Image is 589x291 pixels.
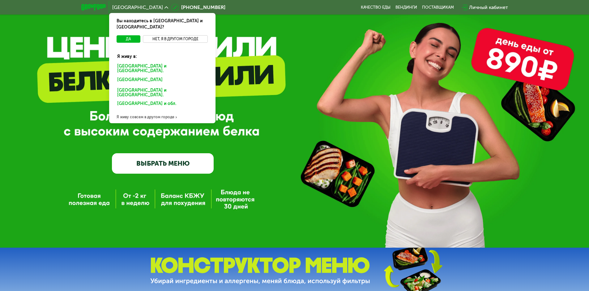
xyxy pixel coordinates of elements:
[361,5,391,10] a: Качество еды
[109,111,216,123] div: Я живу совсем в другом городе
[395,5,417,10] a: Вендинги
[422,5,454,10] div: поставщикам
[143,35,208,43] button: Нет, я в другом городе
[171,4,225,11] a: [PHONE_NUMBER]
[113,49,212,60] div: Я живу в:
[109,13,216,35] div: Вы находитесь в [GEOGRAPHIC_DATA] и [GEOGRAPHIC_DATA]?
[113,86,212,99] div: [GEOGRAPHIC_DATA] и [GEOGRAPHIC_DATA].
[112,5,163,10] span: [GEOGRAPHIC_DATA]
[112,153,214,174] a: ВЫБРАТЬ МЕНЮ
[113,76,209,86] div: [GEOGRAPHIC_DATA]
[469,4,508,11] div: Личный кабинет
[113,62,212,75] div: [GEOGRAPHIC_DATA] и [GEOGRAPHIC_DATA].
[113,100,209,110] div: [GEOGRAPHIC_DATA] и обл.
[117,35,140,43] button: Да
